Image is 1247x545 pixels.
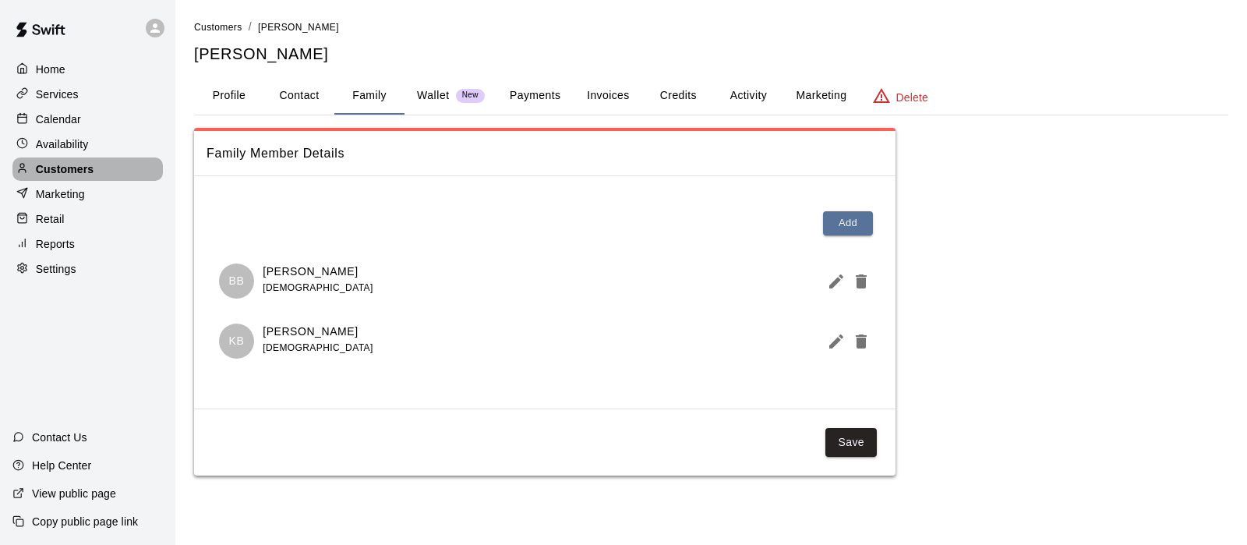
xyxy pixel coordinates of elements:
[36,136,89,152] p: Availability
[219,324,254,359] div: Kyler Buttry
[194,77,264,115] button: Profile
[36,87,79,102] p: Services
[643,77,713,115] button: Credits
[12,83,163,106] a: Services
[417,87,450,104] p: Wallet
[821,326,846,357] button: Edit Member
[823,211,873,235] button: Add
[32,458,91,473] p: Help Center
[229,333,245,349] p: KB
[229,273,245,289] p: BB
[12,232,163,256] a: Reports
[783,77,859,115] button: Marketing
[497,77,573,115] button: Payments
[249,19,252,35] li: /
[12,108,163,131] a: Calendar
[846,266,871,297] button: Delete
[32,486,116,501] p: View public page
[36,62,65,77] p: Home
[32,430,87,445] p: Contact Us
[207,143,883,164] span: Family Member Details
[12,157,163,181] a: Customers
[219,264,254,299] div: Bradyn Buttry
[36,236,75,252] p: Reports
[846,326,871,357] button: Delete
[825,428,877,457] button: Save
[263,264,373,280] p: [PERSON_NAME]
[573,77,643,115] button: Invoices
[36,111,81,127] p: Calendar
[194,77,1228,115] div: basic tabs example
[264,77,334,115] button: Contact
[12,207,163,231] a: Retail
[821,266,846,297] button: Edit Member
[12,133,163,156] a: Availability
[36,211,65,227] p: Retail
[334,77,404,115] button: Family
[12,182,163,206] a: Marketing
[32,514,138,529] p: Copy public page link
[713,77,783,115] button: Activity
[36,186,85,202] p: Marketing
[263,282,373,293] span: [DEMOGRAPHIC_DATA]
[12,58,163,81] a: Home
[194,20,242,33] a: Customers
[36,161,94,177] p: Customers
[194,19,1228,36] nav: breadcrumb
[263,342,373,353] span: [DEMOGRAPHIC_DATA]
[12,257,163,281] a: Settings
[456,90,485,101] span: New
[36,261,76,277] p: Settings
[194,44,1228,65] h5: [PERSON_NAME]
[263,324,373,340] p: [PERSON_NAME]
[896,90,928,105] p: Delete
[194,22,242,33] span: Customers
[258,22,339,33] span: [PERSON_NAME]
